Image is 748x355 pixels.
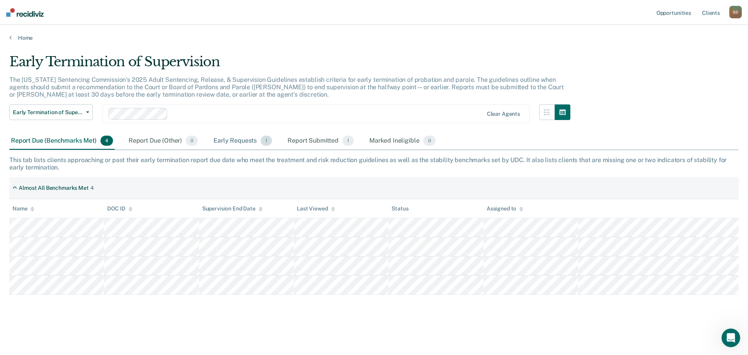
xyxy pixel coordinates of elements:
[6,8,44,17] img: Recidiviz
[9,34,739,41] a: Home
[286,132,355,150] div: Report Submitted1
[392,205,408,212] div: Status
[722,329,740,347] iframe: Intercom live chat
[90,185,94,191] div: 4
[297,205,335,212] div: Last Viewed
[729,6,742,18] div: S D
[342,136,354,146] span: 1
[186,136,198,146] span: 0
[368,132,437,150] div: Marked Ineligible0
[101,136,113,146] span: 4
[202,205,263,212] div: Supervision End Date
[487,205,523,212] div: Assigned to
[107,205,132,212] div: DOC ID
[9,132,115,150] div: Report Due (Benchmarks Met)4
[261,136,272,146] span: 1
[127,132,199,150] div: Report Due (Other)0
[9,104,93,120] button: Early Termination of Supervision
[9,76,564,98] p: The [US_STATE] Sentencing Commission’s 2025 Adult Sentencing, Release, & Supervision Guidelines e...
[9,156,739,171] div: This tab lists clients approaching or past their early termination report due date who meet the t...
[12,205,34,212] div: Name
[729,6,742,18] button: SD
[13,109,83,116] span: Early Termination of Supervision
[212,132,273,150] div: Early Requests1
[9,182,97,194] div: Almost All Benchmarks Met4
[487,111,520,117] div: Clear agents
[9,54,570,76] div: Early Termination of Supervision
[19,185,89,191] div: Almost All Benchmarks Met
[423,136,435,146] span: 0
